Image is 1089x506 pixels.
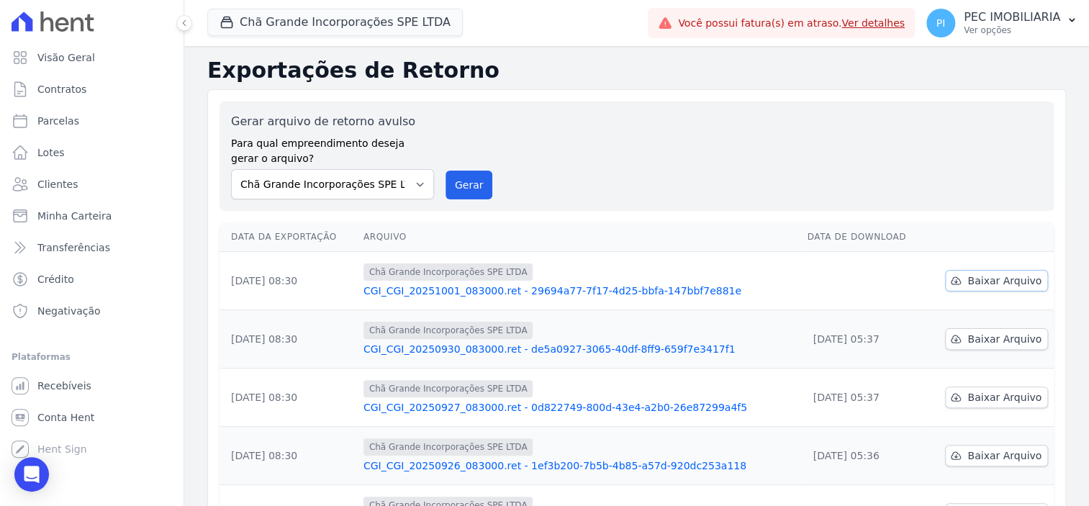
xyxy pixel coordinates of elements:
[358,222,802,252] th: Arquivo
[37,240,110,255] span: Transferências
[6,233,178,262] a: Transferências
[936,18,946,28] span: PI
[37,304,101,318] span: Negativação
[6,43,178,72] a: Visão Geral
[37,82,86,96] span: Contratos
[363,263,533,281] span: Chã Grande Incorporações SPE LTDA
[841,17,905,29] a: Ver detalhes
[6,170,178,199] a: Clientes
[678,16,905,31] span: Você possui fatura(s) em atraso.
[967,332,1041,346] span: Baixar Arquivo
[37,272,74,286] span: Crédito
[801,310,925,369] td: [DATE] 05:37
[915,3,1089,43] button: PI PEC IMOBILIARIA Ver opções
[37,50,95,65] span: Visão Geral
[37,410,94,425] span: Conta Hent
[37,379,91,393] span: Recebíveis
[220,310,358,369] td: [DATE] 08:30
[363,400,796,415] a: CGI_CGI_20250927_083000.ret - 0d822749-800d-43e4-a2b0-26e87299a4f5
[967,274,1041,288] span: Baixar Arquivo
[964,24,1060,36] p: Ver opções
[6,75,178,104] a: Contratos
[37,145,65,160] span: Lotes
[207,9,463,36] button: Chã Grande Incorporações SPE LTDA
[220,222,358,252] th: Data da Exportação
[363,380,533,397] span: Chã Grande Incorporações SPE LTDA
[964,10,1060,24] p: PEC IMOBILIARIA
[6,403,178,432] a: Conta Hent
[363,284,796,298] a: CGI_CGI_20251001_083000.ret - 29694a77-7f17-4d25-bbfa-147bbf7e881e
[446,171,493,199] button: Gerar
[37,177,78,191] span: Clientes
[945,387,1048,408] a: Baixar Arquivo
[231,113,434,130] label: Gerar arquivo de retorno avulso
[37,209,112,223] span: Minha Carteira
[6,371,178,400] a: Recebíveis
[231,130,434,166] label: Para qual empreendimento deseja gerar o arquivo?
[363,322,533,339] span: Chã Grande Incorporações SPE LTDA
[363,438,533,456] span: Chã Grande Incorporações SPE LTDA
[6,202,178,230] a: Minha Carteira
[207,58,1066,83] h2: Exportações de Retorno
[801,369,925,427] td: [DATE] 05:37
[945,328,1048,350] a: Baixar Arquivo
[967,448,1041,463] span: Baixar Arquivo
[37,114,79,128] span: Parcelas
[801,427,925,485] td: [DATE] 05:36
[220,369,358,427] td: [DATE] 08:30
[363,342,796,356] a: CGI_CGI_20250930_083000.ret - de5a0927-3065-40df-8ff9-659f7e3417f1
[801,222,925,252] th: Data de Download
[945,445,1048,466] a: Baixar Arquivo
[967,390,1041,405] span: Baixar Arquivo
[14,457,49,492] div: Open Intercom Messenger
[12,348,172,366] div: Plataformas
[6,107,178,135] a: Parcelas
[220,252,358,310] td: [DATE] 08:30
[6,297,178,325] a: Negativação
[220,427,358,485] td: [DATE] 08:30
[6,138,178,167] a: Lotes
[363,458,796,473] a: CGI_CGI_20250926_083000.ret - 1ef3b200-7b5b-4b85-a57d-920dc253a118
[6,265,178,294] a: Crédito
[945,270,1048,292] a: Baixar Arquivo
